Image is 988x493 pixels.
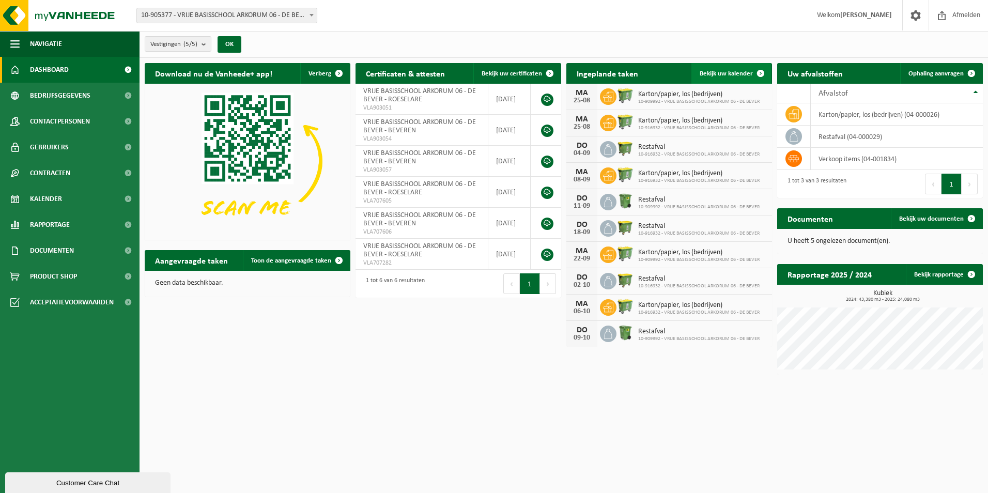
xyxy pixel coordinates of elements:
span: Afvalstof [819,89,848,98]
img: WB-1100-HPE-GN-50 [616,271,634,289]
img: WB-0660-HPE-GN-50 [616,298,634,315]
span: 10-909992 - VRIJE BASISSCHOOL ARKORUM 06 - DE BEVER [638,99,760,105]
td: [DATE] [488,239,531,270]
span: Bekijk uw certificaten [482,70,542,77]
td: [DATE] [488,177,531,208]
button: Verberg [300,63,349,84]
span: Documenten [30,238,74,264]
h2: Rapportage 2025 / 2024 [777,264,882,284]
span: Verberg [308,70,331,77]
span: VLA707605 [363,197,480,205]
td: restafval (04-000029) [811,126,983,148]
td: [DATE] [488,115,531,146]
div: 1 tot 3 van 3 resultaten [782,173,846,195]
span: Toon de aangevraagde taken [251,257,331,264]
div: MA [572,168,592,176]
button: Previous [925,174,941,194]
div: 22-09 [572,255,592,263]
img: WB-0370-HPE-GN-50 [616,192,634,210]
span: Karton/papier, los (bedrijven) [638,170,760,178]
img: Download de VHEPlus App [145,84,350,238]
span: Dashboard [30,57,69,83]
div: 11-09 [572,203,592,210]
a: Bekijk rapportage [906,264,982,285]
a: Ophaling aanvragen [900,63,982,84]
button: 1 [520,273,540,294]
span: Karton/papier, los (bedrijven) [638,90,760,99]
img: WB-0370-HPE-GN-50 [616,324,634,342]
span: 10-916932 - VRIJE BASISSCHOOL ARKORUM 06 - DE BEVER [638,310,760,316]
span: Product Shop [30,264,77,289]
span: 10-909992 - VRIJE BASISSCHOOL ARKORUM 06 - DE BEVER [638,336,760,342]
div: 06-10 [572,308,592,315]
div: 02-10 [572,282,592,289]
td: [DATE] [488,146,531,177]
div: DO [572,273,592,282]
div: DO [572,142,592,150]
img: WB-0660-HPE-GN-50 [616,87,634,104]
div: MA [572,247,592,255]
img: WB-1100-HPE-GN-50 [616,219,634,236]
span: Contracten [30,160,70,186]
span: Karton/papier, los (bedrijven) [638,301,760,310]
span: 10-909992 - VRIJE BASISSCHOOL ARKORUM 06 - DE BEVER [638,204,760,210]
span: 2024: 43,380 m3 - 2025: 24,080 m3 [782,297,983,302]
span: Bekijk uw kalender [700,70,753,77]
div: 08-09 [572,176,592,183]
div: MA [572,89,592,97]
img: WB-0660-HPE-GN-50 [616,245,634,263]
div: MA [572,300,592,308]
span: 10-916932 - VRIJE BASISSCHOOL ARKORUM 06 - DE BEVER [638,151,760,158]
span: Ophaling aanvragen [908,70,964,77]
span: Contactpersonen [30,109,90,134]
strong: [PERSON_NAME] [840,11,892,19]
span: Restafval [638,222,760,230]
span: Restafval [638,328,760,336]
span: 10-905377 - VRIJE BASISSCHOOL ARKORUM 06 - DE BEVER - BEVEREN [137,8,317,23]
h2: Aangevraagde taken [145,250,238,270]
span: 10-909992 - VRIJE BASISSCHOOL ARKORUM 06 - DE BEVER [638,257,760,263]
span: Restafval [638,275,760,283]
iframe: chat widget [5,470,173,493]
h2: Documenten [777,208,843,228]
span: Bedrijfsgegevens [30,83,90,109]
a: Bekijk uw kalender [691,63,771,84]
span: Kalender [30,186,62,212]
img: WB-0660-HPE-GN-50 [616,166,634,183]
span: Navigatie [30,31,62,57]
p: U heeft 5 ongelezen document(en). [788,238,972,245]
img: WB-1100-HPE-GN-50 [616,140,634,157]
h2: Ingeplande taken [566,63,649,83]
span: VRIJE BASISSCHOOL ARKORUM 06 - DE BEVER - BEVEREN [363,149,476,165]
span: VLA903057 [363,166,480,174]
count: (5/5) [183,41,197,48]
div: 1 tot 6 van 6 resultaten [361,272,425,295]
span: VLA903051 [363,104,480,112]
span: Restafval [638,196,760,204]
a: Toon de aangevraagde taken [243,250,349,271]
h2: Certificaten & attesten [356,63,455,83]
button: OK [218,36,241,53]
div: 09-10 [572,334,592,342]
button: 1 [941,174,962,194]
button: Next [540,273,556,294]
td: verkoop items (04-001834) [811,148,983,170]
td: karton/papier, los (bedrijven) (04-000026) [811,103,983,126]
a: Bekijk uw documenten [891,208,982,229]
span: VLA903054 [363,135,480,143]
div: MA [572,115,592,124]
span: 10-905377 - VRIJE BASISSCHOOL ARKORUM 06 - DE BEVER - BEVEREN [136,8,317,23]
td: [DATE] [488,84,531,115]
img: WB-0660-HPE-GN-50 [616,113,634,131]
span: Bekijk uw documenten [899,215,964,222]
span: Gebruikers [30,134,69,160]
h2: Uw afvalstoffen [777,63,853,83]
p: Geen data beschikbaar. [155,280,340,287]
span: VRIJE BASISSCHOOL ARKORUM 06 - DE BEVER - ROESELARE [363,87,476,103]
span: Restafval [638,143,760,151]
a: Bekijk uw certificaten [473,63,560,84]
h2: Download nu de Vanheede+ app! [145,63,283,83]
span: Vestigingen [150,37,197,52]
span: Karton/papier, los (bedrijven) [638,249,760,257]
span: Karton/papier, los (bedrijven) [638,117,760,125]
